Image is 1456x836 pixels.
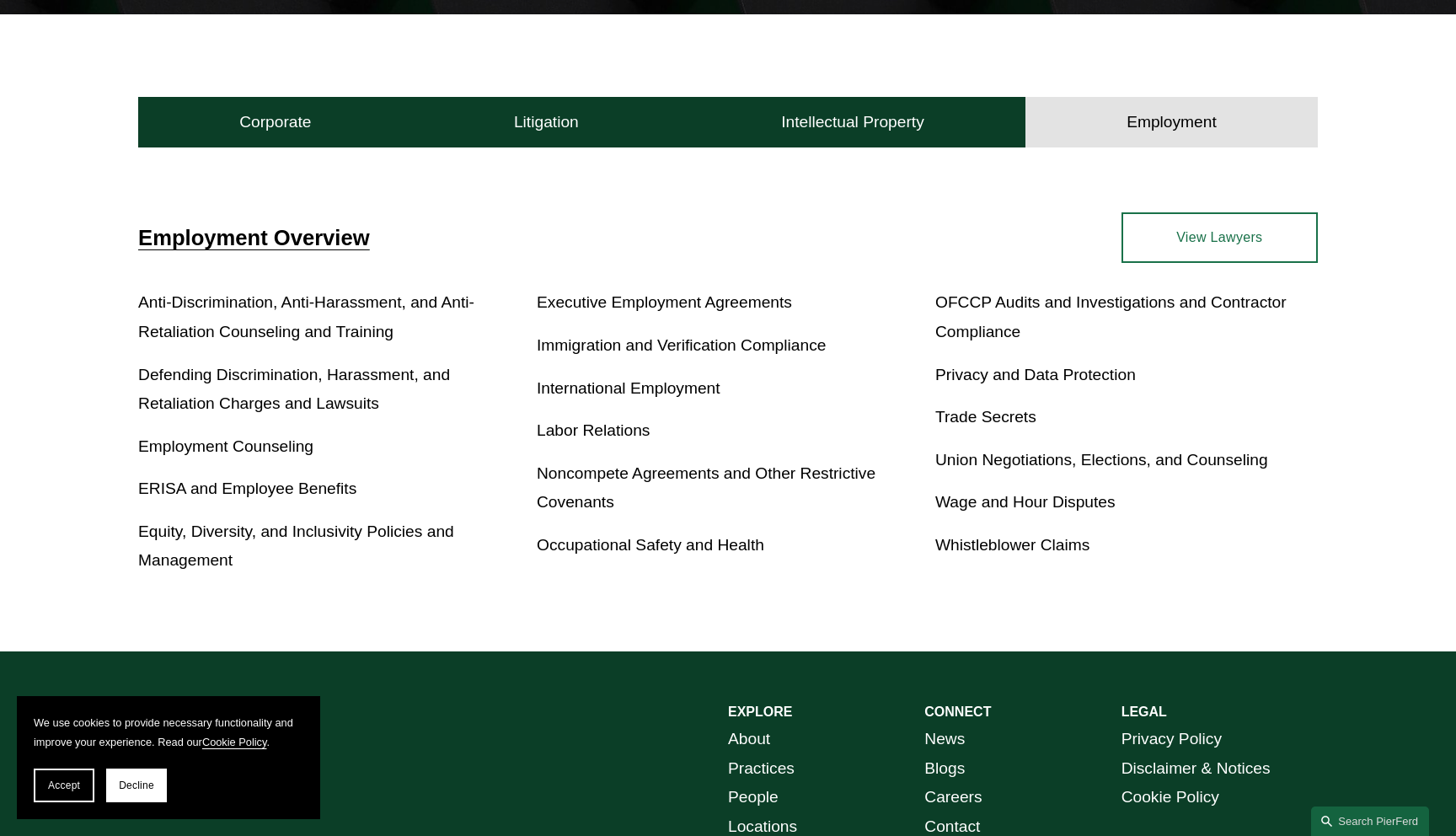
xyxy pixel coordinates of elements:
[728,705,792,719] strong: EXPLORE
[1121,725,1222,754] a: Privacy Policy
[34,769,94,802] button: Accept
[239,112,311,132] h4: Corporate
[1121,705,1167,719] strong: LEGAL
[1127,112,1217,132] h4: Employment
[935,493,1116,511] a: Wage and Hour Disputes
[781,112,924,132] h4: Intellectual Property
[1121,754,1271,784] a: Disclaimer & Notices
[924,783,982,812] a: Careers
[138,437,313,455] a: Employment Counseling
[138,293,474,340] a: Anti-Discrimination, Anti-Harassment, and Anti-Retaliation Counseling and Training
[1121,212,1318,263] a: View Lawyers
[48,780,80,791] span: Accept
[924,705,991,719] strong: CONNECT
[537,336,826,354] a: Immigration and Verification Compliance
[119,780,154,791] span: Decline
[17,696,320,819] section: Cookie banner
[202,736,267,748] a: Cookie Policy
[514,112,579,132] h4: Litigation
[924,725,965,754] a: News
[1121,783,1219,812] a: Cookie Policy
[728,754,795,784] a: Practices
[1311,807,1429,836] a: Search this site
[537,464,875,512] a: Noncompete Agreements and Other Restrictive Covenants
[106,769,167,802] button: Decline
[34,713,303,752] p: We use cookies to provide necessary functionality and improve your experience. Read our .
[138,366,450,413] a: Defending Discrimination, Harassment, and Retaliation Charges and Lawsuits
[537,379,720,397] a: International Employment
[728,725,770,754] a: About
[728,783,779,812] a: People
[537,293,792,311] a: Executive Employment Agreements
[924,754,965,784] a: Blogs
[138,226,370,249] a: Employment Overview
[935,536,1089,554] a: Whistleblower Claims
[935,293,1287,340] a: OFCCP Audits and Investigations and Contractor Compliance
[537,536,764,554] a: Occupational Safety and Health
[935,451,1268,469] a: Union Negotiations, Elections, and Counseling
[537,421,650,439] a: Labor Relations
[138,522,454,570] a: Equity, Diversity, and Inclusivity Policies and Management
[935,408,1036,426] a: Trade Secrets
[138,480,356,497] a: ERISA and Employee Benefits
[935,366,1136,383] a: Privacy and Data Protection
